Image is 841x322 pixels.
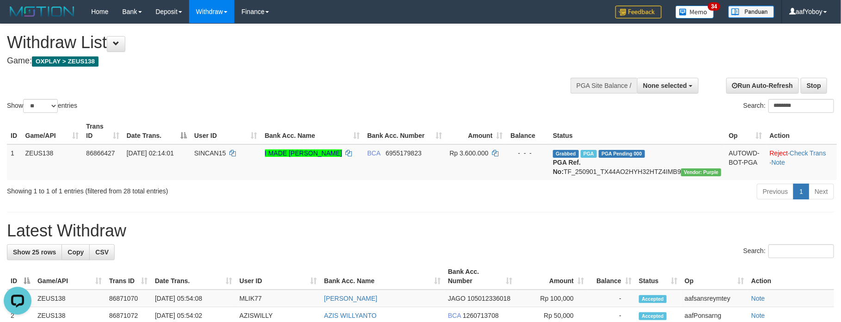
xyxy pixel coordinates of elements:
[7,99,77,113] label: Show entries
[726,78,799,93] a: Run Auto-Refresh
[588,290,635,307] td: -
[510,149,546,158] div: - - -
[22,144,83,180] td: ZEUS138
[757,184,794,199] a: Previous
[324,295,377,302] a: [PERSON_NAME]
[725,144,766,180] td: AUTOWD-BOT-PGA
[675,6,714,19] img: Button%20Memo.svg
[588,263,635,290] th: Balance: activate to sort column ascending
[581,150,597,158] span: Marked by aafpengsreynich
[770,149,788,157] a: Reject
[4,4,31,31] button: Open LiveChat chat widget
[463,312,499,319] span: Copy 1260713708 to clipboard
[768,99,834,113] input: Search:
[553,150,579,158] span: Grabbed
[320,263,444,290] th: Bank Acc. Name: activate to sort column ascending
[105,263,151,290] th: Trans ID: activate to sort column ascending
[363,118,446,144] th: Bank Acc. Number: activate to sort column ascending
[68,248,84,256] span: Copy
[635,263,681,290] th: Status: activate to sort column ascending
[448,295,466,302] span: JAGO
[236,290,320,307] td: MLIK77
[23,99,58,113] select: Showentries
[7,144,22,180] td: 1
[123,118,190,144] th: Date Trans.: activate to sort column descending
[34,263,105,290] th: Game/API: activate to sort column ascending
[89,244,115,260] a: CSV
[448,312,461,319] span: BCA
[725,118,766,144] th: Op: activate to sort column ascending
[32,56,98,67] span: OXPLAY > ZEUS138
[766,144,837,180] td: · ·
[7,5,77,19] img: MOTION_logo.png
[7,263,34,290] th: ID: activate to sort column descending
[639,312,667,320] span: Accepted
[549,118,725,144] th: Status
[766,118,837,144] th: Action
[790,149,826,157] a: Check Trans
[681,168,721,176] span: Vendor URL: https://trx4.1velocity.biz
[265,149,342,157] a: I MADE [PERSON_NAME]
[801,78,827,93] a: Stop
[553,159,581,175] b: PGA Ref. No:
[506,118,549,144] th: Balance
[61,244,90,260] a: Copy
[708,2,720,11] span: 34
[190,118,261,144] th: User ID: activate to sort column ascending
[444,263,516,290] th: Bank Acc. Number: activate to sort column ascending
[13,248,56,256] span: Show 25 rows
[105,290,151,307] td: 86871070
[467,295,510,302] span: Copy 105012336018 to clipboard
[95,248,109,256] span: CSV
[637,78,699,93] button: None selected
[643,82,687,89] span: None selected
[194,149,226,157] span: SINCAN15
[615,6,662,19] img: Feedback.jpg
[793,184,809,199] a: 1
[7,183,344,196] div: Showing 1 to 1 of 1 entries (filtered from 28 total entries)
[743,244,834,258] label: Search:
[7,244,62,260] a: Show 25 rows
[22,118,83,144] th: Game/API: activate to sort column ascending
[768,244,834,258] input: Search:
[86,149,115,157] span: 86866427
[743,99,834,113] label: Search:
[151,263,236,290] th: Date Trans.: activate to sort column ascending
[449,149,488,157] span: Rp 3.600.000
[7,222,834,240] h1: Latest Withdraw
[751,295,765,302] a: Note
[367,149,380,157] span: BCA
[7,118,22,144] th: ID
[446,118,506,144] th: Amount: activate to sort column ascending
[809,184,834,199] a: Next
[82,118,123,144] th: Trans ID: activate to sort column ascending
[236,263,320,290] th: User ID: activate to sort column ascending
[748,263,834,290] th: Action
[7,33,552,52] h1: Withdraw List
[7,56,552,66] h4: Game:
[516,290,588,307] td: Rp 100,000
[324,312,377,319] a: AZIS WILLYANTO
[751,312,765,319] a: Note
[639,295,667,303] span: Accepted
[261,118,364,144] th: Bank Acc. Name: activate to sort column ascending
[772,159,786,166] a: Note
[728,6,774,18] img: panduan.png
[516,263,588,290] th: Amount: activate to sort column ascending
[151,290,236,307] td: [DATE] 05:54:08
[549,144,725,180] td: TF_250901_TX44AO2HYH32HTZ4IMB9
[34,290,105,307] td: ZEUS138
[386,149,422,157] span: Copy 6955179823 to clipboard
[127,149,174,157] span: [DATE] 02:14:01
[599,150,645,158] span: PGA Pending
[681,263,748,290] th: Op: activate to sort column ascending
[571,78,637,93] div: PGA Site Balance /
[681,290,748,307] td: aafsansreymtey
